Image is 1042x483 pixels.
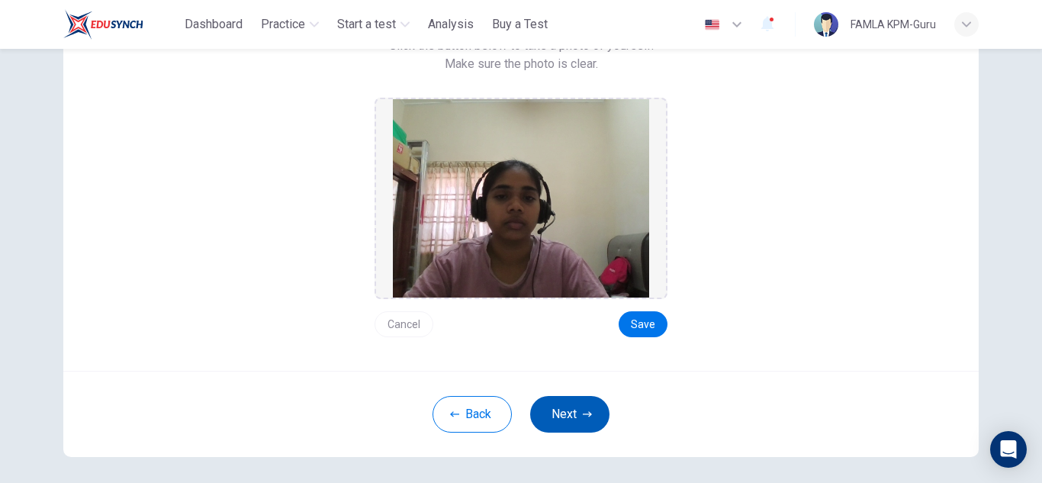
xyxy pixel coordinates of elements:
[703,19,722,31] img: en
[255,11,325,38] button: Practice
[422,11,480,38] button: Analysis
[375,311,433,337] button: Cancel
[445,55,598,73] span: Make sure the photo is clear.
[492,15,548,34] span: Buy a Test
[178,11,249,38] button: Dashboard
[393,99,649,298] img: preview screemshot
[63,9,178,40] a: ELTC logo
[530,396,609,433] button: Next
[990,431,1027,468] div: Open Intercom Messenger
[428,15,474,34] span: Analysis
[261,15,305,34] span: Practice
[486,11,554,38] button: Buy a Test
[433,396,512,433] button: Back
[185,15,243,34] span: Dashboard
[331,11,416,38] button: Start a test
[63,9,143,40] img: ELTC logo
[814,12,838,37] img: Profile picture
[851,15,936,34] div: FAMLA KPM-Guru
[337,15,396,34] span: Start a test
[619,311,667,337] button: Save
